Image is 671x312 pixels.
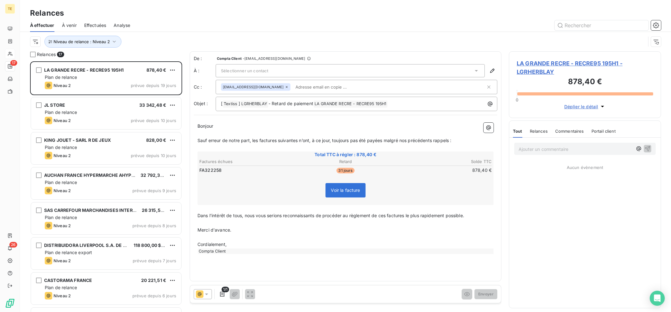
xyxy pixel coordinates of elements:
[132,293,176,298] span: prévue depuis 6 jours
[44,172,139,178] span: AUCHAN FRANCE HYPERMARCHE AHYPER1
[9,242,17,248] span: 26
[564,103,598,110] span: Déplier le détail
[45,285,77,290] span: Plan de relance
[474,289,497,299] button: Envoyer
[197,227,231,233] span: Merci d'avance.
[44,102,65,108] span: JL STORE
[131,83,176,88] span: prévue depuis 19 jours
[44,207,142,213] span: SAS CARREFOUR MARCHANDISES INTERNAT
[269,101,313,106] span: - Retard de paiement
[221,68,268,73] span: Sélectionner un contact
[141,278,166,283] span: 20 221,51 €
[197,138,451,143] span: Sauf erreur de notre part, les factures suivantes n’ont, à ce jour, toujours pas été payées malgr...
[44,243,131,248] span: DISTRIBUIDORA LIVERPOOL S.A. DE C.V
[44,67,124,73] span: LA GRANDE RECRE - RECRE95 195H1
[54,258,71,263] span: Niveau 2
[240,100,268,108] span: LGRHERBLAY
[54,83,71,88] span: Niveau 2
[592,129,616,134] span: Portail client
[45,74,77,80] span: Plan de relance
[84,22,106,28] span: Effectuées
[194,68,216,74] label: À :
[44,36,121,48] button: Niveau de relance : Niveau 2
[54,188,71,193] span: Niveau 2
[198,151,493,158] span: Total TTC à régler : 878,40 €
[57,52,64,57] span: 17
[30,61,182,312] div: grid
[221,101,223,106] span: [
[44,137,111,143] span: KING JOUET - SARL R DE JEUX
[139,102,166,108] span: 33 342,48 €
[54,153,71,158] span: Niveau 2
[297,158,394,165] th: Retard
[517,76,653,89] h3: 878,40 €
[562,103,608,110] button: Déplier le détail
[131,118,176,123] span: prévue depuis 10 jours
[513,129,522,134] span: Tout
[555,129,584,134] span: Commentaires
[314,100,387,108] span: LA GRANDE RECRE - RECRE95 195H1
[142,207,168,213] span: 26 315,52 €
[54,118,71,123] span: Niveau 2
[197,242,227,247] span: Cordialement,
[336,168,354,173] span: 31 jours
[222,287,229,292] span: 1/1
[62,22,77,28] span: À venir
[30,22,54,28] span: À effectuer
[194,55,216,62] span: De :
[132,223,176,228] span: prévue depuis 8 jours
[45,110,77,115] span: Plan de relance
[146,67,166,73] span: 878,40 €
[10,60,17,66] span: 17
[517,59,653,76] span: LA GRANDE RECRE - RECRE95 195H1 - LGRHERBLAY
[146,137,166,143] span: 828,00 €
[54,223,71,228] span: Niveau 2
[54,293,71,298] span: Niveau 2
[199,167,222,173] span: FA322258
[132,188,176,193] span: prévue depuis 9 jours
[45,180,77,185] span: Plan de relance
[223,100,238,108] span: Textiss
[45,215,77,220] span: Plan de relance
[650,291,665,306] div: Open Intercom Messenger
[134,243,167,248] span: 118 800,00 $US
[133,258,176,263] span: prévue depuis 7 jours
[197,123,213,129] span: Bonjour
[54,39,110,44] span: Niveau de relance : Niveau 2
[555,20,648,30] input: Rechercher
[5,4,15,14] div: TE
[194,84,216,90] label: Cc :
[567,165,603,170] span: Aucun évènement
[37,51,56,58] span: Relances
[44,278,92,283] span: CASTORAMA FRANCE
[131,153,176,158] span: prévue depuis 10 jours
[395,167,492,174] td: 878,40 €
[331,187,360,193] span: Voir la facture
[243,57,305,60] span: - [EMAIL_ADDRESS][DOMAIN_NAME]
[141,172,167,178] span: 32 792,39 €
[516,97,518,102] span: 0
[395,158,492,165] th: Solde TTC
[293,82,365,92] input: Adresse email en copie ...
[238,101,240,106] span: ]
[197,213,464,218] span: Dans l’intérêt de tous, nous vous serions reconnaissants de procéder au règlement de ces factures...
[45,250,92,255] span: Plan de relance export
[45,145,77,150] span: Plan de relance
[30,8,64,19] h3: Relances
[5,298,15,308] img: Logo LeanPay
[530,129,548,134] span: Relances
[217,57,242,60] span: Compta Client
[194,101,208,106] span: Objet :
[199,158,296,165] th: Factures échues
[223,85,284,89] span: [EMAIL_ADDRESS][DOMAIN_NAME]
[114,22,130,28] span: Analyse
